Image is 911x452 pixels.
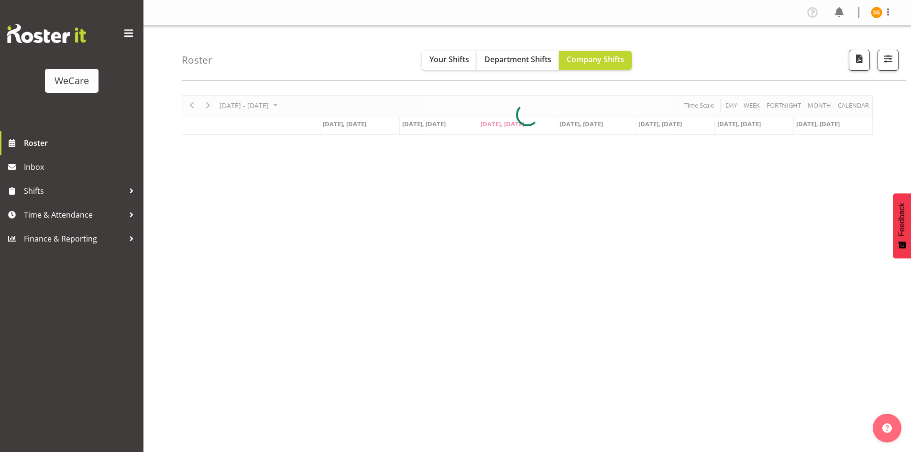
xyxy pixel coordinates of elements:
[182,55,212,66] h4: Roster
[24,160,139,174] span: Inbox
[55,74,89,88] div: WeCare
[422,51,477,70] button: Your Shifts
[24,208,124,222] span: Time & Attendance
[878,50,899,71] button: Filter Shifts
[24,232,124,246] span: Finance & Reporting
[24,184,124,198] span: Shifts
[477,51,559,70] button: Department Shifts
[893,193,911,258] button: Feedback - Show survey
[484,54,551,65] span: Department Shifts
[567,54,624,65] span: Company Shifts
[898,203,906,236] span: Feedback
[7,24,86,43] img: Rosterit website logo
[849,50,870,71] button: Download a PDF of the roster according to the set date range.
[871,7,882,18] img: sanjita-gurung11279.jpg
[24,136,139,150] span: Roster
[429,54,469,65] span: Your Shifts
[882,423,892,433] img: help-xxl-2.png
[559,51,632,70] button: Company Shifts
